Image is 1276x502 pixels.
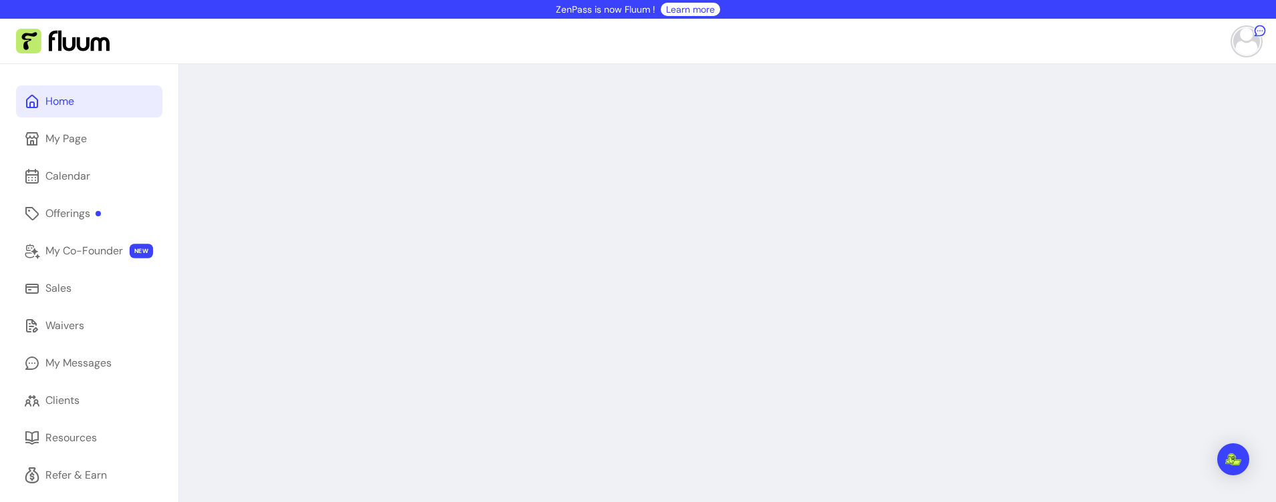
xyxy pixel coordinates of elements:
[1233,28,1260,55] img: avatar
[45,243,123,259] div: My Co-Founder
[45,393,79,409] div: Clients
[45,206,101,222] div: Offerings
[45,355,112,371] div: My Messages
[16,29,110,54] img: Fluum Logo
[16,198,162,230] a: Offerings
[45,430,97,446] div: Resources
[1217,443,1249,475] div: Open Intercom Messenger
[16,385,162,417] a: Clients
[16,85,162,117] a: Home
[45,280,71,296] div: Sales
[16,235,162,267] a: My Co-Founder NEW
[16,310,162,342] a: Waivers
[16,422,162,454] a: Resources
[16,160,162,192] a: Calendar
[16,459,162,491] a: Refer & Earn
[556,3,655,16] p: ZenPass is now Fluum !
[45,318,84,334] div: Waivers
[45,467,107,483] div: Refer & Earn
[130,244,153,258] span: NEW
[45,93,74,109] div: Home
[45,131,87,147] div: My Page
[45,168,90,184] div: Calendar
[16,347,162,379] a: My Messages
[1228,28,1260,55] button: avatar
[16,123,162,155] a: My Page
[16,272,162,304] a: Sales
[666,3,715,16] a: Learn more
